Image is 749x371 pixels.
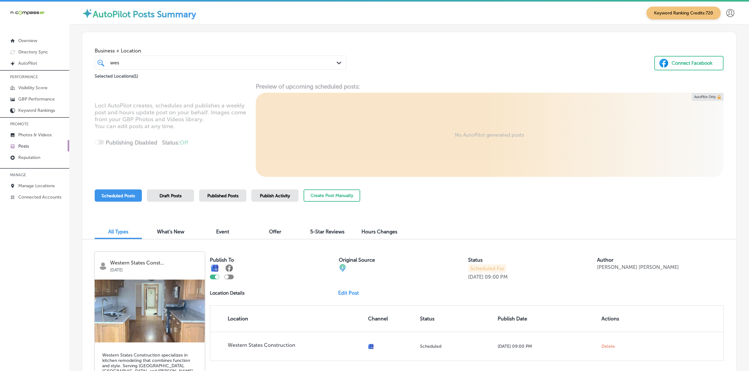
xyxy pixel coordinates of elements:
[18,96,55,102] p: GBP Performance
[654,56,724,70] button: Connect Facebook
[110,260,200,266] p: Western States Const...
[339,257,375,263] label: Original Source
[18,61,37,66] p: AutoPilot
[597,264,679,270] p: [PERSON_NAME] [PERSON_NAME]
[102,193,135,199] span: Scheduled Posts
[10,10,45,16] img: 660ab0bf-5cc7-4cb8-ba1c-48b5ae0f18e60NCTV_CLogo_TV_Black_-500x88.png
[18,85,48,90] p: Visibility Score
[108,229,128,235] span: All Types
[338,290,364,296] a: Edit Post
[420,344,493,349] p: Scheduled
[210,257,234,263] label: Publish To
[269,229,281,235] span: Offer
[468,264,506,273] p: Scheduled For
[18,132,52,138] p: Photos & Videos
[599,306,640,332] th: Actions
[495,306,599,332] th: Publish Date
[672,58,713,68] div: Connect Facebook
[93,9,196,19] label: AutoPilot Posts Summary
[95,71,138,79] p: Selected Locations ( 1 )
[310,229,344,235] span: 5-Star Reviews
[468,274,483,280] p: [DATE]
[468,257,483,263] label: Status
[18,155,40,160] p: Reputation
[82,8,93,19] img: autopilot-icon
[260,193,290,199] span: Publish Activity
[18,194,61,200] p: Connected Accounts
[207,193,238,199] span: Published Posts
[18,38,37,43] p: Overview
[95,280,205,342] img: 9ed5fd82-4a33-4279-9886-cdf07e5f363e475813648_589758943822170_8720632816623815608_n.jpg
[228,342,363,348] p: Western States Construction
[159,193,182,199] span: Draft Posts
[210,290,245,296] p: Location Details
[18,144,29,149] p: Posts
[361,229,397,235] span: Hours Changes
[646,7,721,19] span: Keyword Ranking Credits: 720
[18,49,48,55] p: Directory Sync
[597,257,613,263] label: Author
[485,274,508,280] p: 09:00 PM
[601,344,615,349] span: Delete
[366,306,417,332] th: Channel
[216,229,229,235] span: Event
[339,264,346,272] img: cba84b02adce74ede1fb4a8549a95eca.png
[99,262,107,270] img: logo
[210,306,366,332] th: Location
[18,108,55,113] p: Keyword Rankings
[95,48,346,54] span: Business + Location
[417,306,495,332] th: Status
[110,266,200,272] p: [DATE]
[304,189,360,202] button: Create Post Manually
[18,183,55,188] p: Manage Locations
[498,344,596,349] p: [DATE] 09:00 PM
[157,229,184,235] span: What's New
